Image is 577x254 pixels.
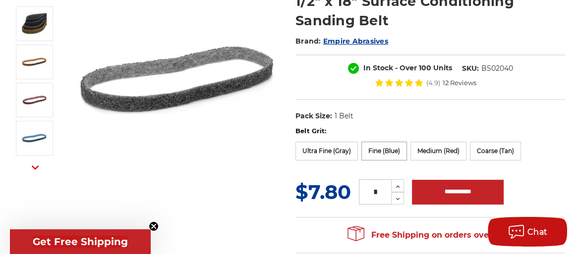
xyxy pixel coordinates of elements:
[295,126,565,136] label: Belt Grit:
[433,63,452,72] span: Units
[22,126,47,151] img: 1/2"x18" Fine Surface Conditioning Belt
[10,229,151,254] div: Get Free ShippingClose teaser
[481,63,513,74] dd: BS02040
[419,63,431,72] span: 100
[33,236,128,248] span: Get Free Shipping
[23,156,47,178] button: Next
[527,227,548,237] span: Chat
[426,80,440,86] span: (4.9)
[22,50,47,74] img: 1/2"x18" Coarse Surface Conditioning Belt
[22,88,47,112] img: 1/2"x18" Medium Surface Conditioning Belt
[295,37,321,46] span: Brand:
[347,225,513,245] span: Free Shipping on orders over $149
[149,221,159,231] button: Close teaser
[295,180,351,204] span: $7.80
[295,111,332,121] dt: Pack Size:
[22,11,47,36] img: Surface Conditioning Sanding Belts
[395,63,417,72] span: - Over
[443,80,476,86] span: 12 Reviews
[335,111,353,121] dd: 1 Belt
[363,63,393,72] span: In Stock
[462,63,479,74] dt: SKU:
[323,37,388,46] a: Empire Abrasives
[488,217,567,247] button: Chat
